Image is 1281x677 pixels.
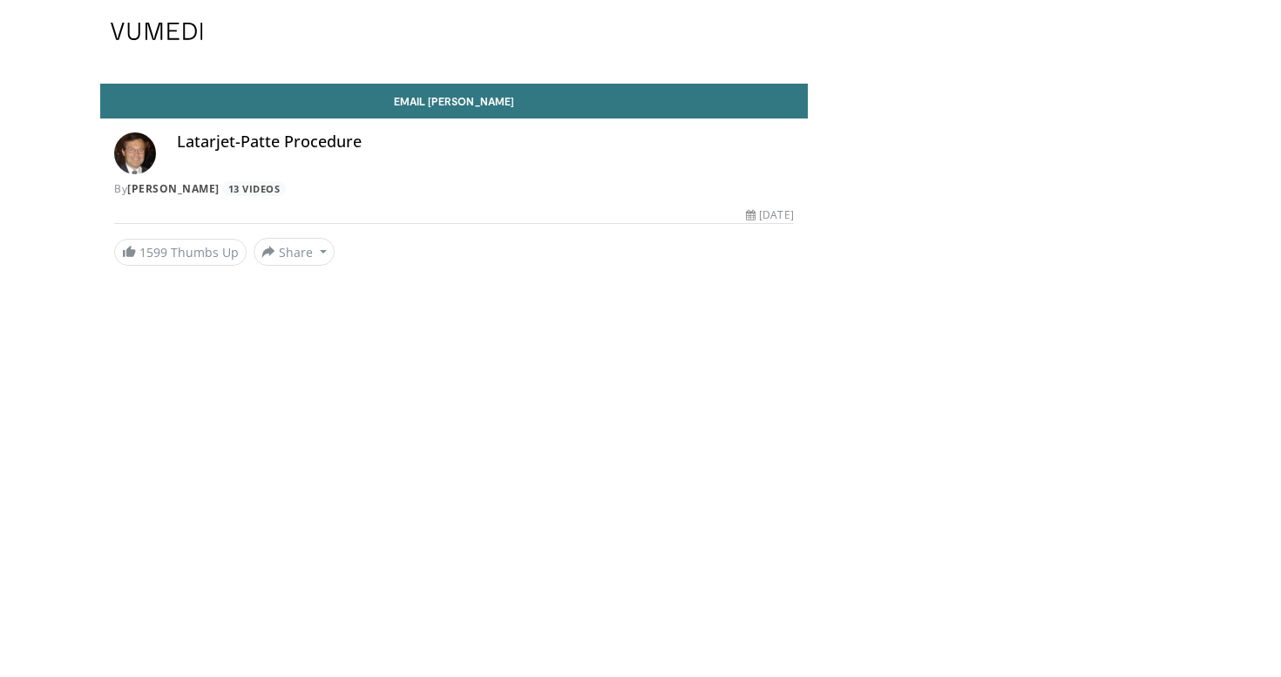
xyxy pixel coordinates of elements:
div: [DATE] [746,207,793,223]
a: Email [PERSON_NAME] [100,84,808,118]
span: 1599 [139,244,167,261]
div: By [114,181,794,197]
a: [PERSON_NAME] [127,181,220,196]
h4: Latarjet-Patte Procedure [177,132,794,152]
button: Share [254,238,335,266]
a: 1599 Thumbs Up [114,239,247,266]
a: 13 Videos [222,181,286,196]
img: Avatar [114,132,156,174]
img: VuMedi Logo [111,23,203,40]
